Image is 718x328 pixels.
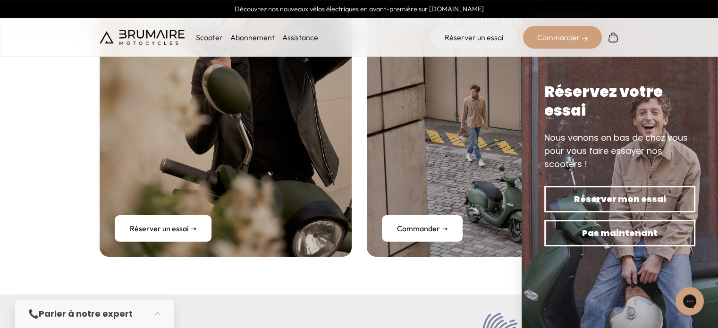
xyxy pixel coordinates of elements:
img: Panier [608,32,619,43]
img: right-arrow-2.png [582,36,588,42]
p: Scooter [196,32,223,43]
a: Réserver un essai [431,26,517,49]
a: Abonnement [230,33,275,42]
a: Assistance [282,33,318,42]
img: Brumaire Motocycles [100,30,185,45]
iframe: Gorgias live chat messenger [671,284,709,319]
a: Réserver un essai ➝ [115,215,211,242]
a: Commander ➝ [382,215,463,242]
div: Commander [523,26,602,49]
